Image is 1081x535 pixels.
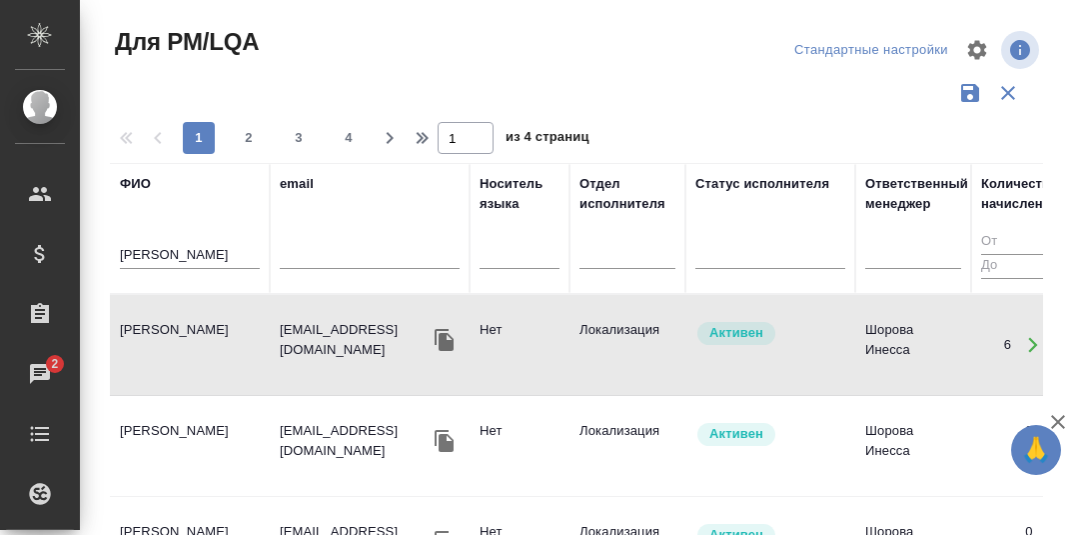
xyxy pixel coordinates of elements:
div: ФИО [120,174,151,194]
div: Ответственный менеджер [865,174,968,214]
p: Активен [709,424,763,444]
button: Сбросить фильтры [989,74,1027,112]
span: из 4 страниц [506,125,589,154]
button: 3 [283,122,315,154]
span: 3 [283,128,315,148]
div: email [280,174,314,194]
button: 🙏 [1011,425,1061,475]
div: Рядовой исполнитель: назначай с учетом рейтинга [695,421,845,448]
div: Носитель языка [480,174,559,214]
p: [EMAIL_ADDRESS][DOMAIN_NAME] [280,421,430,461]
div: Рядовой исполнитель: назначай с учетом рейтинга [695,320,845,347]
div: Отдел исполнителя [579,174,675,214]
div: Количество начислений [981,174,1059,214]
p: Активен [709,323,763,343]
span: Настроить таблицу [953,26,1001,74]
button: Скопировать [430,325,460,355]
span: 🙏 [1019,429,1053,471]
td: Локализация [569,411,685,481]
button: Открыть работы [1012,325,1053,366]
span: 4 [333,128,365,148]
td: Нет [470,310,569,380]
button: Сохранить фильтры [951,74,989,112]
div: 6 [1004,335,1011,355]
div: split button [789,35,953,66]
span: 2 [233,128,265,148]
button: Скопировать [430,426,460,456]
span: Для PM/LQA [110,26,259,58]
td: [PERSON_NAME] [110,310,270,380]
div: 0 [1025,421,1032,441]
button: 4 [333,122,365,154]
span: Посмотреть информацию [1001,31,1043,69]
input: От [981,230,1077,255]
td: [PERSON_NAME] [110,411,270,481]
a: 2 [5,349,75,399]
div: Статус исполнителя [695,174,829,194]
td: Шорова Инесса [855,411,971,481]
p: [EMAIL_ADDRESS][DOMAIN_NAME] [280,320,430,360]
span: 2 [39,354,70,374]
td: Локализация [569,310,685,380]
input: До [981,254,1077,279]
td: Шорова Инесса [855,310,971,380]
button: 2 [233,122,265,154]
td: Нет [470,411,569,481]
